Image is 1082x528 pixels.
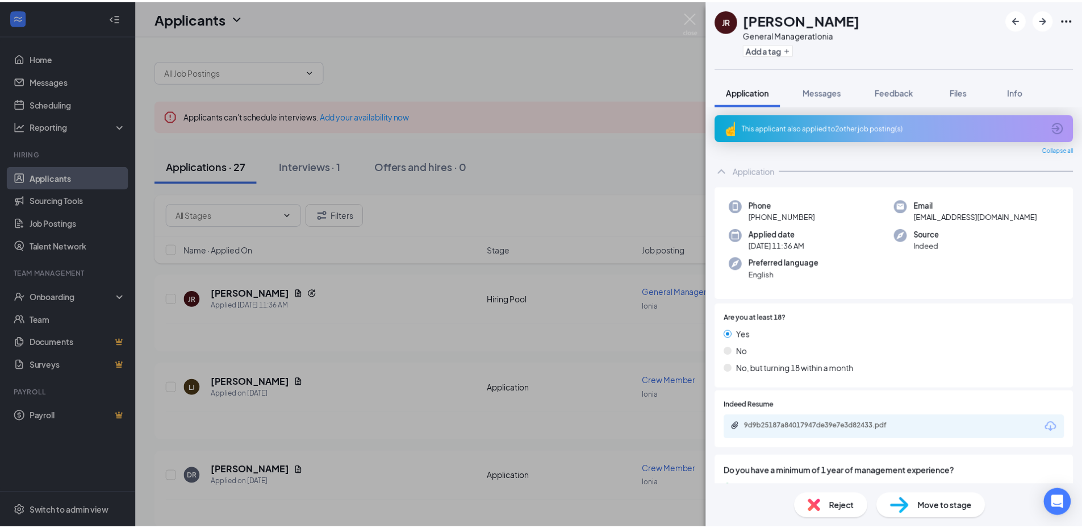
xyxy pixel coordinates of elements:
span: Messages [809,86,847,97]
svg: Download [1052,421,1066,434]
svg: ChevronUp [720,164,734,177]
div: JR [728,15,736,26]
span: Indeed [921,240,946,251]
svg: Paperclip [736,422,745,431]
svg: Plus [789,46,796,53]
button: ArrowRight [1041,9,1061,30]
span: Reject [835,500,860,513]
div: Open Intercom Messenger [1052,489,1079,517]
span: Do you have a minimum of 1 year of management experience? [729,465,1072,477]
div: 9d9b25187a84017947de39e7e3d82433.pdf [750,422,909,431]
span: yes (Correct) [741,482,790,494]
svg: Ellipses [1068,13,1081,26]
span: Feedback [882,86,920,97]
span: Info [1015,86,1030,97]
span: [DATE] 11:36 AM [754,240,811,251]
button: ArrowLeftNew [1013,9,1034,30]
span: Email [921,199,1045,211]
div: This applicant also applied to 2 other job posting(s) [747,123,1052,132]
span: No, but turning 18 within a month [742,362,860,375]
span: Preferred language [754,257,825,268]
span: Indeed Resume [729,400,779,411]
svg: ArrowLeftNew [1017,13,1030,26]
svg: ArrowCircle [1059,120,1072,134]
span: Application [732,86,775,97]
span: English [754,269,825,280]
span: Yes [742,328,755,340]
svg: ArrowRight [1044,13,1058,26]
button: PlusAdd a tag [749,43,799,55]
h1: [PERSON_NAME] [749,9,866,28]
span: Phone [754,199,821,211]
span: Files [957,86,974,97]
span: Applied date [754,228,811,240]
span: No [742,345,753,357]
span: Source [921,228,946,240]
span: Move to stage [925,500,979,513]
div: Application [738,165,780,176]
span: Collapse all [1050,145,1081,155]
span: [EMAIL_ADDRESS][DOMAIN_NAME] [921,211,1045,222]
div: General Manager at Ionia [749,28,866,40]
span: [PHONE_NUMBER] [754,211,821,222]
a: Paperclip9d9b25187a84017947de39e7e3d82433.pdf [736,422,920,433]
span: Are you at least 18? [729,313,792,323]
